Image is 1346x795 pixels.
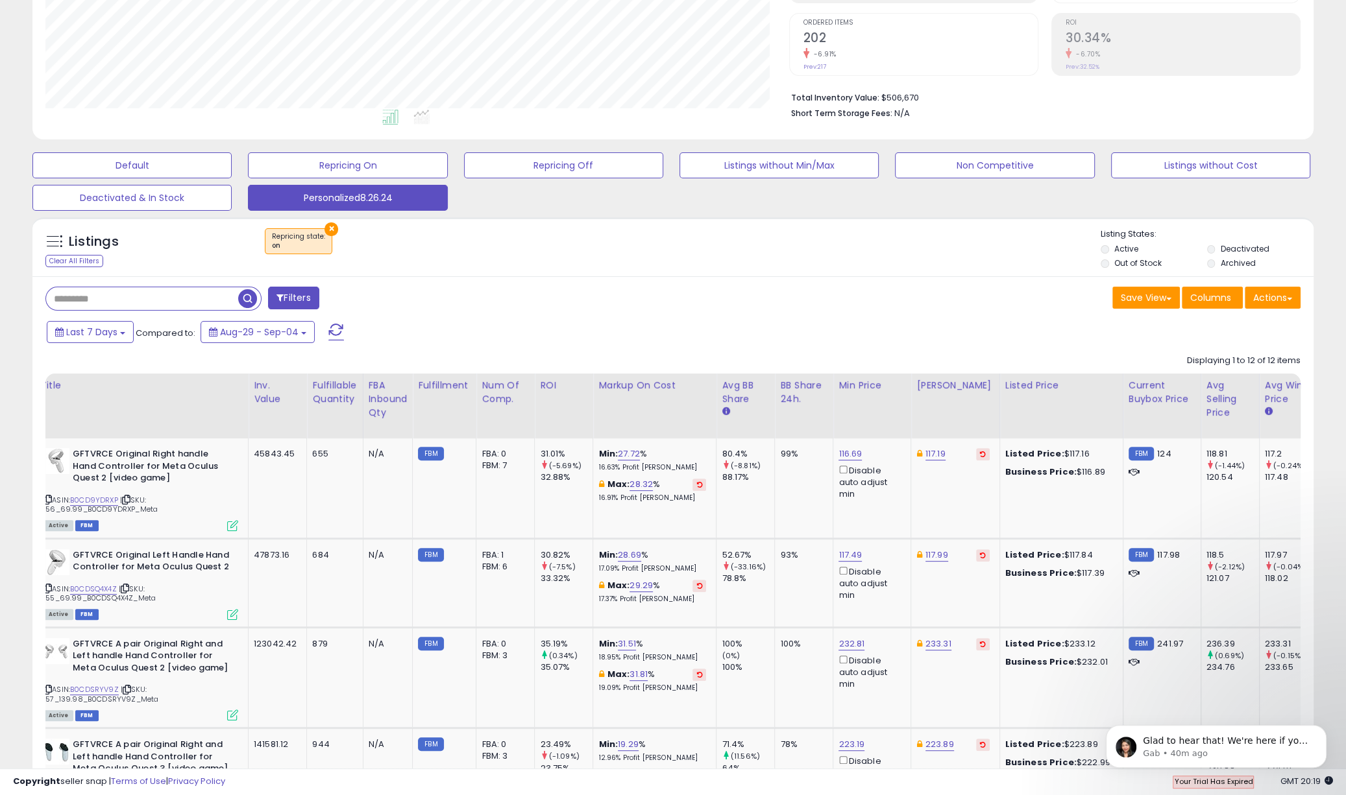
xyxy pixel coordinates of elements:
[482,379,529,406] div: Num of Comp.
[598,753,706,763] p: 12.96% Profit [PERSON_NAME]
[1066,63,1099,71] small: Prev: 32.52%
[540,379,587,392] div: ROI
[925,549,948,562] a: 117.99
[312,739,352,750] div: 944
[549,562,576,572] small: (-7.5%)
[1005,637,1064,650] b: Listed Price:
[916,379,994,392] div: [PERSON_NAME]
[598,379,711,392] div: Markup on Cost
[324,222,338,236] button: ×
[598,653,706,662] p: 18.95% Profit [PERSON_NAME]
[549,650,578,661] small: (0.34%)
[45,255,103,267] div: Clear All Filters
[268,287,319,309] button: Filters
[722,650,740,661] small: (0%)
[482,448,524,460] div: FBA: 0
[1005,447,1064,460] b: Listed Price:
[248,152,447,178] button: Repricing On
[1114,243,1138,254] label: Active
[1005,656,1113,668] div: $232.01
[1265,549,1317,561] div: 117.97
[43,710,73,721] span: All listings currently available for purchase on Amazon
[1265,661,1317,673] div: 233.65
[1245,287,1301,309] button: Actions
[803,63,826,71] small: Prev: 217
[43,549,69,575] img: 31-Vy0KSI9L._SL40_.jpg
[1215,562,1245,572] small: (-2.12%)
[32,185,232,211] button: Deactivated & In Stock
[540,739,593,750] div: 23.49%
[369,638,403,650] div: N/A
[272,241,325,250] div: on
[43,684,158,704] span: | SKU: 157_139.98_B0CDSRYV9Z_Meta
[69,233,119,251] h5: Listings
[418,548,443,562] small: FBM
[598,683,706,693] p: 19.09% Profit [PERSON_NAME]
[43,448,238,530] div: ASIN:
[1129,379,1195,406] div: Current Buybox Price
[607,668,630,680] b: Max:
[803,19,1038,27] span: Ordered Items
[598,493,706,503] p: 16.91% Profit [PERSON_NAME]
[593,374,716,438] th: The percentage added to the cost of goods (COGS) that forms the calculator for Min & Max prices.
[925,637,951,650] a: 233.31
[32,152,232,178] button: Default
[803,30,1038,48] h2: 202
[598,580,706,604] div: %
[40,379,243,392] div: Title
[607,478,630,490] b: Max:
[418,637,443,650] small: FBM
[1114,257,1162,268] label: Out of Stock
[47,321,134,343] button: Last 7 Days
[838,463,901,500] div: Disable auto adjust min
[43,495,158,514] span: | SKU: 156_69.99_B0CD9YDRXP_Meta
[598,669,706,693] div: %
[1129,447,1154,460] small: FBM
[418,379,471,392] div: Fulfillment
[1066,30,1300,48] h2: 30.34%
[73,739,230,778] b: GFTVRCE A pair Original Right and Left handle Hand Controller for Meta Oculus Quest 3 [video game]
[254,549,297,561] div: 47873.16
[838,753,901,790] div: Disable auto adjust min
[722,549,774,561] div: 52.67%
[1157,549,1180,561] span: 117.98
[607,579,630,591] b: Max:
[369,379,408,420] div: FBA inbound Qty
[780,638,823,650] div: 100%
[618,738,639,751] a: 19.29
[369,549,403,561] div: N/A
[722,448,774,460] div: 80.4%
[540,448,593,460] div: 31.01%
[272,231,325,251] span: Repricing state :
[418,737,443,751] small: FBM
[1206,471,1259,483] div: 120.54
[630,579,653,592] a: 29.29
[13,775,60,787] strong: Copyright
[618,549,641,562] a: 28.69
[598,637,618,650] b: Min:
[1265,471,1317,483] div: 117.48
[43,638,238,720] div: ASIN:
[731,460,761,471] small: (-8.81%)
[1005,448,1113,460] div: $117.16
[1190,291,1231,304] span: Columns
[66,326,117,338] span: Last 7 Days
[1187,355,1301,367] div: Displaying 1 to 12 of 12 items
[1206,448,1259,460] div: 118.81
[549,460,581,471] small: (-5.69%)
[791,92,879,103] b: Total Inventory Value:
[1206,549,1259,561] div: 118.5
[1182,287,1243,309] button: Columns
[598,549,706,573] div: %
[838,549,862,562] a: 117.49
[312,638,352,650] div: 879
[1206,379,1254,420] div: Avg Selling Price
[598,447,618,460] b: Min:
[1273,460,1306,471] small: (-0.24%)
[70,684,119,695] a: B0CDSRYV9Z
[1005,379,1118,392] div: Listed Price
[791,108,892,119] b: Short Term Storage Fees:
[809,49,837,59] small: -6.91%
